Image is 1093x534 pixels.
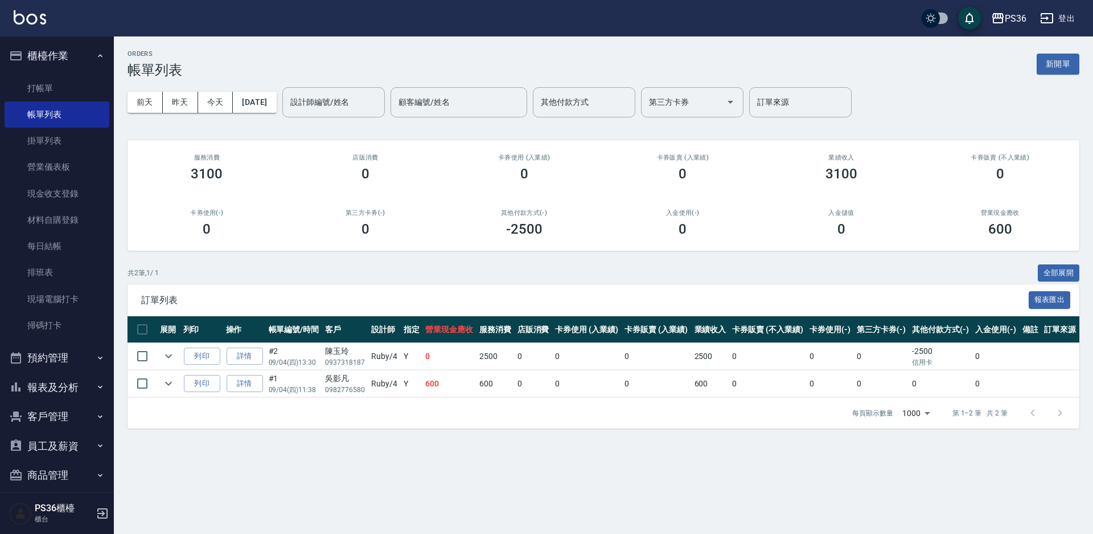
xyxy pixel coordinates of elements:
[1005,11,1026,26] div: PS36
[203,221,211,237] h3: 0
[325,385,365,395] p: 0982776580
[5,101,109,128] a: 帳單列表
[5,373,109,402] button: 報表及分析
[934,209,1066,217] h2: 營業現金應收
[401,343,422,370] td: Y
[552,370,622,397] td: 0
[692,316,730,343] th: 業績收入
[368,316,400,343] th: 設計師
[5,154,109,180] a: 營業儀表板
[325,357,365,368] p: 0937318187
[1020,316,1041,343] th: 備註
[361,221,369,237] h3: 0
[776,154,907,161] h2: 業績收入
[128,50,182,58] h2: ORDERS
[988,221,1012,237] h3: 600
[223,316,266,343] th: 操作
[300,209,432,217] h2: 第三方卡券(-)
[35,503,93,514] h5: PS36櫃檯
[987,7,1031,30] button: PS36
[458,209,590,217] h2: 其他付款方式(-)
[269,357,320,368] p: 09/04 (四) 13:30
[5,181,109,207] a: 現金收支登錄
[854,316,909,343] th: 第三方卡券(-)
[617,209,749,217] h2: 入金使用(-)
[5,233,109,259] a: 每日結帳
[5,460,109,490] button: 商品管理
[679,221,687,237] h3: 0
[361,166,369,182] h3: 0
[807,316,854,343] th: 卡券使用(-)
[807,343,854,370] td: 0
[5,207,109,233] a: 材料自購登錄
[1041,316,1079,343] th: 訂單來源
[520,166,528,182] h3: 0
[1037,58,1079,69] a: 新開單
[909,343,972,370] td: -2500
[837,221,845,237] h3: 0
[729,370,807,397] td: 0
[729,343,807,370] td: 0
[1036,8,1079,29] button: 登出
[515,316,553,343] th: 店販消費
[5,128,109,154] a: 掛單列表
[5,75,109,101] a: 打帳單
[5,402,109,431] button: 客戶管理
[958,7,981,30] button: save
[5,286,109,312] a: 現場電腦打卡
[5,259,109,286] a: 排班表
[128,62,182,78] h3: 帳單列表
[776,209,907,217] h2: 入金儲值
[807,370,854,397] td: 0
[422,343,476,370] td: 0
[5,41,109,71] button: 櫃檯作業
[825,166,857,182] h3: 3100
[622,316,691,343] th: 卡券販賣 (入業績)
[506,221,543,237] h3: -2500
[163,92,198,113] button: 昨天
[909,316,972,343] th: 其他付款方式(-)
[227,348,263,365] a: 詳情
[852,408,893,418] p: 每頁顯示數量
[5,431,109,461] button: 員工及薪資
[233,92,276,113] button: [DATE]
[1038,264,1080,282] button: 全部展開
[141,154,273,161] h3: 服務消費
[934,154,1066,161] h2: 卡券販賣 (不入業績)
[160,375,177,392] button: expand row
[972,343,1020,370] td: 0
[476,370,515,397] td: 600
[266,316,323,343] th: 帳單編號/時間
[198,92,233,113] button: 今天
[5,490,109,520] button: 資料設定
[1037,54,1079,75] button: 新開單
[5,343,109,373] button: 預約管理
[422,316,476,343] th: 營業現金應收
[622,370,691,397] td: 0
[269,385,320,395] p: 09/04 (四) 11:38
[157,316,180,343] th: 展開
[368,370,400,397] td: Ruby /4
[325,345,365,357] div: 陳玉玲
[1029,291,1071,309] button: 報表匯出
[227,375,263,393] a: 詳情
[422,370,476,397] td: 600
[552,316,622,343] th: 卡券使用 (入業績)
[184,348,220,365] button: 列印
[909,370,972,397] td: 0
[322,316,368,343] th: 客戶
[1029,294,1071,305] a: 報表匯出
[996,166,1004,182] h3: 0
[679,166,687,182] h3: 0
[128,268,159,278] p: 共 2 筆, 1 / 1
[191,166,223,182] h3: 3100
[401,316,422,343] th: 指定
[721,93,739,111] button: Open
[622,343,691,370] td: 0
[617,154,749,161] h2: 卡券販賣 (入業績)
[692,343,730,370] td: 2500
[854,370,909,397] td: 0
[14,10,46,25] img: Logo
[972,370,1020,397] td: 0
[476,316,515,343] th: 服務消費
